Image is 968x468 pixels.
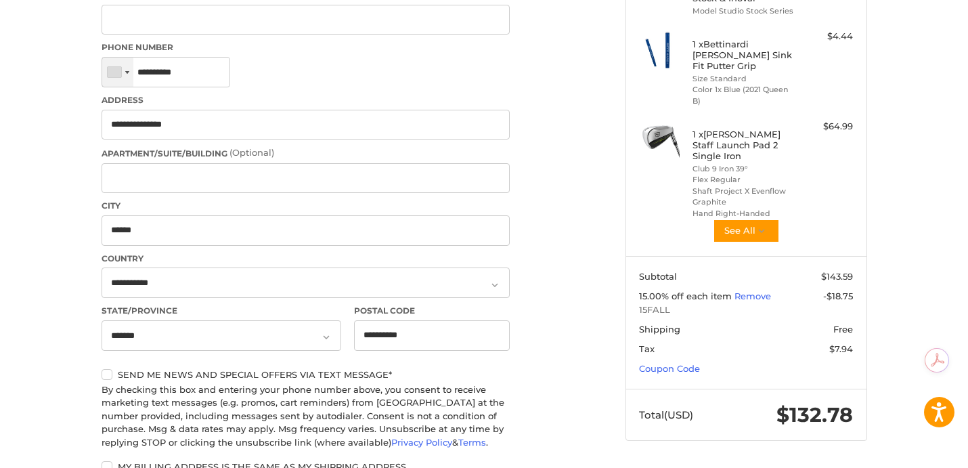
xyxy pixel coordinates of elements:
[639,363,700,374] a: Coupon Code
[639,303,853,317] span: 15FALL
[776,402,853,427] span: $132.78
[692,129,796,162] h4: 1 x [PERSON_NAME] Staff Launch Pad 2 Single Iron
[692,163,796,175] li: Club 9 Iron 39°
[458,437,486,448] a: Terms
[102,94,510,106] label: Address
[823,291,853,301] span: -$18.75
[102,41,510,54] label: Phone Number
[639,271,677,282] span: Subtotal
[102,200,510,212] label: City
[692,208,796,219] li: Hand Right-Handed
[391,437,452,448] a: Privacy Policy
[229,147,274,158] small: (Optional)
[833,324,853,335] span: Free
[821,271,853,282] span: $143.59
[102,383,510,450] div: By checking this box and entering your phone number above, you consent to receive marketing text ...
[734,291,771,301] a: Remove
[692,39,796,72] h4: 1 x Bettinardi [PERSON_NAME] Sink Fit Putter Grip
[354,305,510,317] label: Postal Code
[799,30,853,43] div: $4.44
[639,324,680,335] span: Shipping
[639,408,693,421] span: Total (USD)
[692,73,796,85] li: Size Standard
[829,343,853,354] span: $7.94
[692,84,796,106] li: Color 1x Blue (2021 Queen B)
[692,174,796,186] li: Flex Regular
[102,253,510,265] label: Country
[102,305,341,317] label: State/Province
[692,186,796,208] li: Shaft Project X Evenflow Graphite
[102,369,510,380] label: Send me news and special offers via text message*
[713,219,780,243] button: See All
[799,120,853,133] div: $64.99
[102,146,510,160] label: Apartment/Suite/Building
[639,343,655,354] span: Tax
[692,5,796,17] li: Model Studio Stock Series
[639,291,734,301] span: 15.00% off each item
